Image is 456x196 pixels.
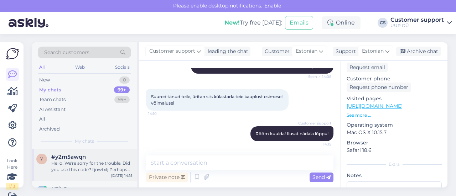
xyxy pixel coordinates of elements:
span: Estonian [362,47,384,55]
span: Customer support [298,121,331,126]
span: 14:15 [305,142,331,147]
div: CS [378,18,388,28]
div: New [39,76,50,84]
a: [URL][DOMAIN_NAME] [347,103,403,109]
p: Operating system [347,121,442,129]
span: Suured tänud teile, üritan siis külastada teie kauplust esimesel võimalusel [151,94,284,106]
div: 99+ [114,86,130,94]
button: Emails [285,16,313,30]
div: Socials [114,63,131,72]
div: Team chats [39,96,66,103]
b: New! [224,19,240,26]
div: Customer [262,48,290,55]
div: AI Assistant [39,106,66,113]
span: Send [312,174,331,180]
div: UUR OÜ [390,23,444,28]
span: Rõõm kuulda! Ilusat nädala lõppu! [255,131,328,136]
span: y [40,156,43,161]
span: My chats [75,138,94,144]
div: Hello! We're sorry for the trouble. Did you use this code? tjnwtxfj Perhaps you already placed an... [51,160,133,173]
span: 14:10 [148,111,175,116]
p: Customer phone [347,75,442,83]
div: Web [74,63,86,72]
div: Private note [146,173,188,182]
span: Customer support [149,47,195,55]
div: My chats [39,86,61,94]
div: Try free [DATE]: [224,18,282,27]
img: Askly Logo [6,48,19,59]
div: Customer support [390,17,444,23]
div: Support [333,48,356,55]
span: #y2m5awqn [51,154,86,160]
p: Safari 18.6 [347,147,442,154]
span: Seen ✓ 14:08 [305,74,331,79]
div: 1 / 3 [6,183,19,190]
div: leading the chat [205,48,248,55]
span: Estonian [296,47,317,55]
p: Mac OS X 10.15.7 [347,129,442,136]
p: Notes [347,172,442,179]
a: Customer supportUUR OÜ [390,17,452,28]
div: Extra [347,161,442,168]
div: Archive chat [396,47,441,56]
span: Search customers [44,49,89,56]
div: Look Here [6,158,19,190]
span: Enable [262,2,283,9]
div: Archived [39,126,60,133]
div: All [39,116,45,123]
div: Request phone number [347,83,411,92]
div: Online [322,16,361,29]
div: 99+ [114,96,130,103]
div: Request email [347,63,388,72]
p: Visited pages [347,95,442,102]
p: Browser [347,139,442,147]
div: [DATE] 14:15 [111,173,133,178]
span: #7jh6ayno [51,186,80,192]
p: See more ... [347,112,442,118]
div: All [38,63,46,72]
div: 0 [119,76,130,84]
